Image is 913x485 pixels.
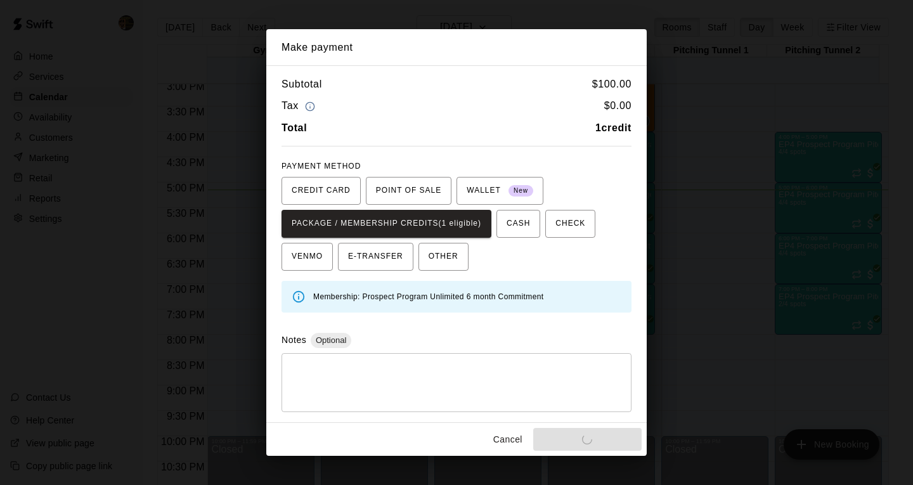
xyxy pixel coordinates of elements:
span: CREDIT CARD [292,181,351,201]
button: CREDIT CARD [282,177,361,205]
span: Membership: Prospect Program Unlimited 6 month Commitment [313,292,544,301]
span: Optional [311,335,351,345]
b: Total [282,122,307,133]
label: Notes [282,335,306,345]
b: 1 credit [595,122,631,133]
h6: $ 0.00 [604,98,631,115]
button: WALLET New [456,177,543,205]
button: POINT OF SALE [366,177,451,205]
span: PACKAGE / MEMBERSHIP CREDITS (1 eligible) [292,214,481,234]
button: CHECK [545,210,595,238]
button: E-TRANSFER [338,243,413,271]
span: POINT OF SALE [376,181,441,201]
h6: Subtotal [282,76,322,93]
span: VENMO [292,247,323,267]
h6: Tax [282,98,318,115]
span: CHECK [555,214,585,234]
h6: $ 100.00 [592,76,631,93]
button: CASH [496,210,540,238]
h2: Make payment [266,29,647,66]
span: E-TRANSFER [348,247,403,267]
button: VENMO [282,243,333,271]
span: WALLET [467,181,533,201]
button: Cancel [488,428,528,451]
button: PACKAGE / MEMBERSHIP CREDITS(1 eligible) [282,210,491,238]
button: OTHER [418,243,469,271]
span: CASH [507,214,530,234]
span: New [508,183,533,200]
span: PAYMENT METHOD [282,162,361,171]
span: OTHER [429,247,458,267]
